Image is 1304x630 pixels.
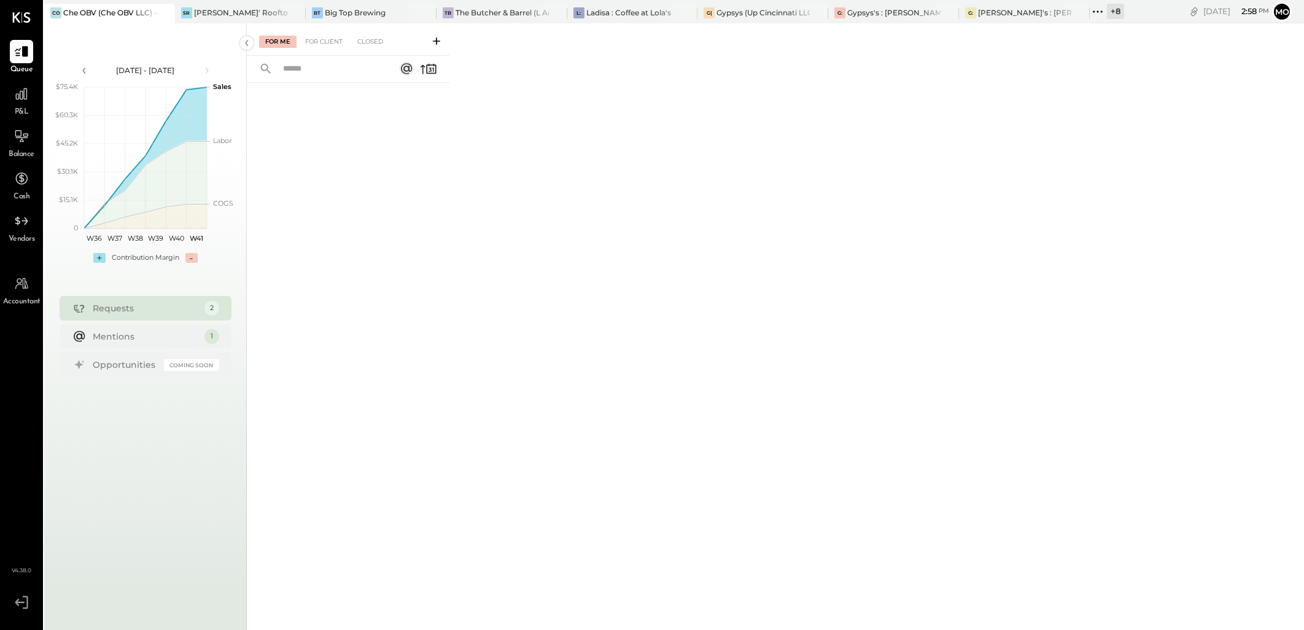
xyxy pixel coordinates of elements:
[9,149,34,160] span: Balance
[965,7,976,18] div: G:
[716,7,810,18] div: Gypsys (Up Cincinnati LLC) - Ignite
[87,234,102,243] text: W36
[59,195,78,204] text: $15.1K
[57,167,78,176] text: $30.1K
[56,82,78,91] text: $75.4K
[93,302,198,314] div: Requests
[112,253,179,263] div: Contribution Margin
[15,107,29,118] span: P&L
[704,7,715,18] div: G(
[164,359,219,371] div: Coming Soon
[93,65,198,76] div: [DATE] - [DATE]
[443,7,454,18] div: TB
[1188,5,1200,18] div: copy link
[185,253,198,263] div: -
[213,136,231,145] text: Labor
[194,7,287,18] div: [PERSON_NAME]' Rooftop - Ignite
[148,234,163,243] text: W39
[55,111,78,119] text: $60.3K
[181,7,192,18] div: SR
[93,359,158,371] div: Opportunities
[204,329,219,344] div: 1
[3,297,41,308] span: Accountant
[14,192,29,203] span: Cash
[1,125,42,160] a: Balance
[213,199,233,208] text: COGS
[93,253,106,263] div: +
[573,7,584,18] div: L:
[1,272,42,308] a: Accountant
[834,7,845,18] div: G:
[107,234,122,243] text: W37
[847,7,941,18] div: Gypsys's : [PERSON_NAME] on the levee
[1,40,42,76] a: Queue
[204,301,219,316] div: 2
[259,36,297,48] div: For Me
[1,82,42,118] a: P&L
[50,7,61,18] div: CO
[1,167,42,203] a: Cash
[312,7,323,18] div: BT
[127,234,142,243] text: W38
[1272,2,1292,21] button: Mo
[56,139,78,147] text: $45.2K
[1,209,42,245] a: Vendors
[299,36,349,48] div: For Client
[213,82,231,91] text: Sales
[325,7,386,18] div: Big Top Brewing
[456,7,549,18] div: The Butcher & Barrel (L Argento LLC) - [GEOGRAPHIC_DATA]
[351,36,389,48] div: Closed
[190,234,203,243] text: W41
[1107,4,1124,19] div: + 8
[10,64,33,76] span: Queue
[586,7,671,18] div: Ladisa : Coffee at Lola's
[74,224,78,232] text: 0
[1203,6,1269,17] div: [DATE]
[978,7,1071,18] div: [PERSON_NAME]'s : [PERSON_NAME]'s
[63,7,157,18] div: Che OBV (Che OBV LLC) - Ignite
[168,234,184,243] text: W40
[9,234,35,245] span: Vendors
[93,330,198,343] div: Mentions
